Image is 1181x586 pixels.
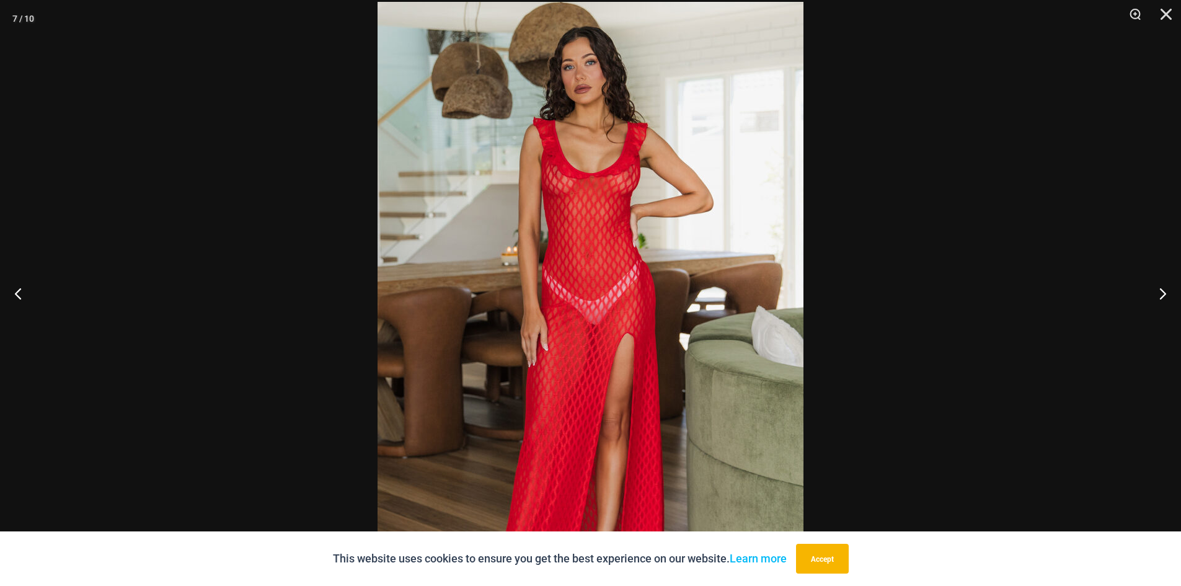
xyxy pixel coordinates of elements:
a: Learn more [730,552,787,565]
button: Next [1135,262,1181,324]
div: 7 / 10 [12,9,34,28]
button: Accept [796,544,849,574]
p: This website uses cookies to ensure you get the best experience on our website. [333,549,787,568]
